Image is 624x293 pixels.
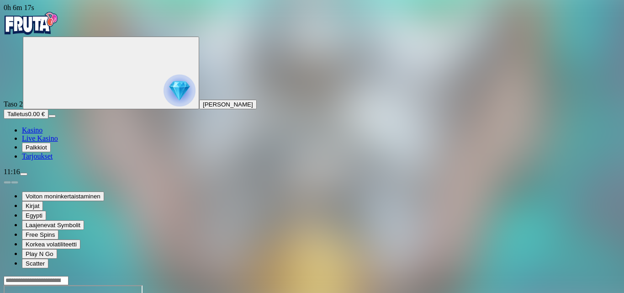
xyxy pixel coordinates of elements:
[22,192,104,201] button: Voiton moninkertaistaminen
[22,211,46,220] button: Egypti
[203,101,253,108] span: [PERSON_NAME]
[4,276,69,285] input: Search
[4,12,620,160] nav: Primary
[22,126,42,134] a: Kasino
[22,143,51,152] button: Palkkiot
[26,260,45,267] span: Scatter
[4,126,620,160] nav: Main menu
[22,134,58,142] a: Live Kasino
[4,109,48,119] button: Talletusplus icon0.00 €
[26,241,77,248] span: Korkea volatiliteetti
[4,28,58,36] a: Fruta
[22,152,53,160] a: Tarjoukset
[4,100,23,108] span: Taso 2
[26,202,39,209] span: Kirjat
[22,259,48,268] button: Scatter
[26,222,80,229] span: Laajenevat Symbolit
[4,4,34,11] span: user session time
[26,212,42,219] span: Egypti
[26,193,100,200] span: Voiton moninkertaistaminen
[7,111,28,117] span: Talletus
[199,100,257,109] button: [PERSON_NAME]
[4,12,58,35] img: Fruta
[22,249,57,259] button: Play N Go
[20,173,27,176] button: menu
[11,181,18,184] button: next slide
[4,181,11,184] button: prev slide
[26,250,53,257] span: Play N Go
[22,240,80,249] button: Korkea volatiliteetti
[48,115,56,117] button: menu
[22,220,84,230] button: Laajenevat Symbolit
[28,111,45,117] span: 0.00 €
[22,201,43,211] button: Kirjat
[23,37,199,109] button: reward progress
[4,168,20,176] span: 11:16
[164,75,196,107] img: reward progress
[26,231,55,238] span: Free Spins
[22,230,58,240] button: Free Spins
[26,144,47,151] span: Palkkiot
